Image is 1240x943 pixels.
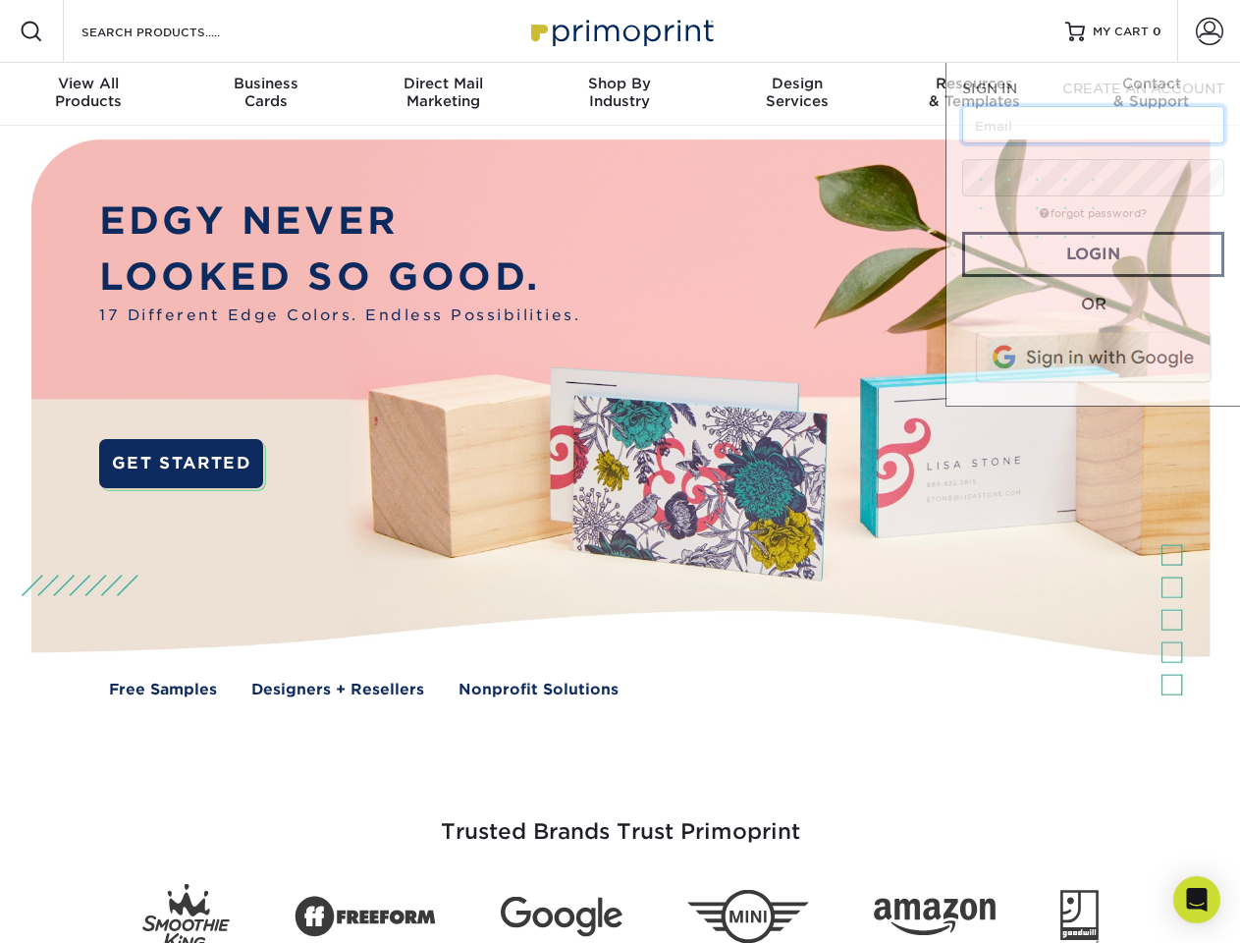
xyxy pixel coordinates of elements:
[874,899,996,936] img: Amazon
[1173,876,1220,923] div: Open Intercom Messenger
[1060,890,1099,943] img: Goodwill
[531,63,708,126] a: Shop ByIndustry
[458,679,619,701] a: Nonprofit Solutions
[1062,81,1224,96] span: CREATE AN ACCOUNT
[99,250,580,305] p: LOOKED SO GOOD.
[80,20,271,43] input: SEARCH PRODUCTS.....
[962,232,1224,277] a: Login
[99,439,263,488] a: GET STARTED
[501,897,622,937] img: Google
[354,75,531,92] span: Direct Mail
[962,106,1224,143] input: Email
[886,75,1062,110] div: & Templates
[177,63,353,126] a: BusinessCards
[531,75,708,110] div: Industry
[962,81,1017,96] span: SIGN IN
[709,63,886,126] a: DesignServices
[709,75,886,92] span: Design
[354,75,531,110] div: Marketing
[1153,25,1161,38] span: 0
[962,293,1224,316] div: OR
[1040,207,1147,220] a: forgot password?
[177,75,353,92] span: Business
[886,63,1062,126] a: Resources& Templates
[177,75,353,110] div: Cards
[886,75,1062,92] span: Resources
[109,679,217,701] a: Free Samples
[531,75,708,92] span: Shop By
[1093,24,1149,40] span: MY CART
[46,772,1195,868] h3: Trusted Brands Trust Primoprint
[99,194,580,250] p: EDGY NEVER
[354,63,531,126] a: Direct MailMarketing
[522,10,719,52] img: Primoprint
[709,75,886,110] div: Services
[251,679,424,701] a: Designers + Resellers
[99,305,580,327] span: 17 Different Edge Colors. Endless Possibilities.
